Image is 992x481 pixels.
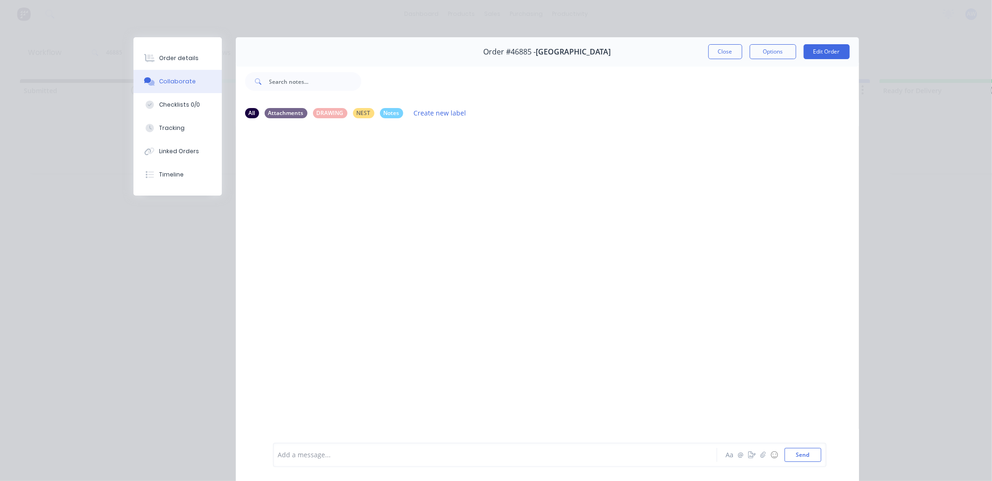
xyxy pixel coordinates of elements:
div: Order details [159,54,199,62]
button: Options [750,44,796,59]
button: Send [785,448,821,462]
button: Tracking [133,116,222,140]
button: ☺ [769,449,780,461]
button: Create new label [409,107,471,119]
span: [GEOGRAPHIC_DATA] [536,47,611,56]
div: DRAWING [313,108,347,118]
div: NEST [353,108,374,118]
button: Aa [724,449,735,461]
button: Edit Order [804,44,850,59]
div: Notes [380,108,403,118]
button: @ [735,449,746,461]
button: Checklists 0/0 [133,93,222,116]
input: Search notes... [269,72,361,91]
div: Timeline [159,170,184,179]
div: Linked Orders [159,147,199,156]
div: All [245,108,259,118]
button: Collaborate [133,70,222,93]
span: Order #46885 - [484,47,536,56]
div: Attachments [265,108,307,118]
div: Collaborate [159,77,196,86]
button: Order details [133,47,222,70]
button: Close [708,44,742,59]
button: Timeline [133,163,222,186]
div: Checklists 0/0 [159,101,200,109]
div: Tracking [159,124,185,132]
button: Linked Orders [133,140,222,163]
